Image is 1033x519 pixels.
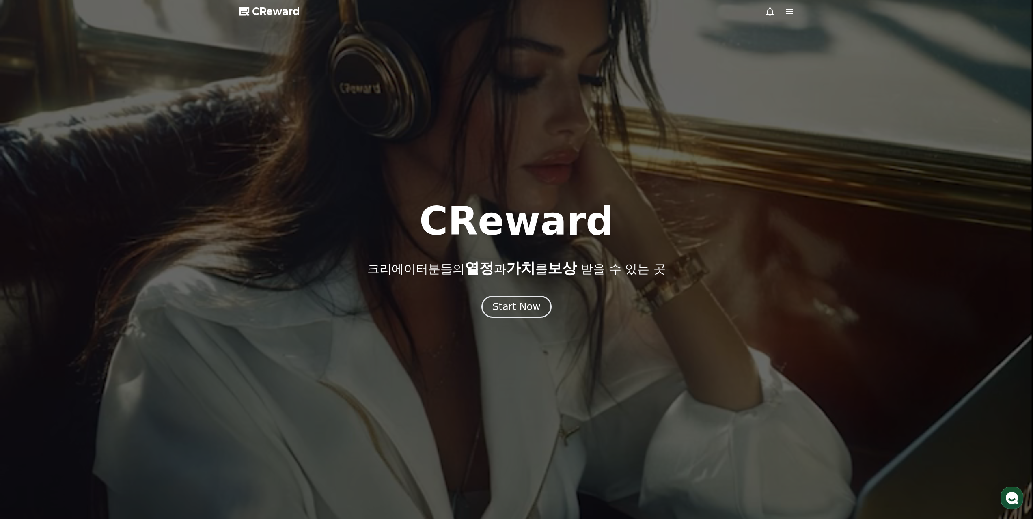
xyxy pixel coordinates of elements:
span: 가치 [506,260,535,276]
button: Start Now [481,296,552,318]
span: CReward [252,5,300,18]
span: 열정 [465,260,494,276]
h1: CReward [419,202,614,241]
a: Start Now [481,304,552,312]
span: 보상 [548,260,577,276]
a: CReward [239,5,300,18]
p: 크리에이터분들의 과 를 받을 수 있는 곳 [367,260,665,276]
div: Start Now [492,300,541,313]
